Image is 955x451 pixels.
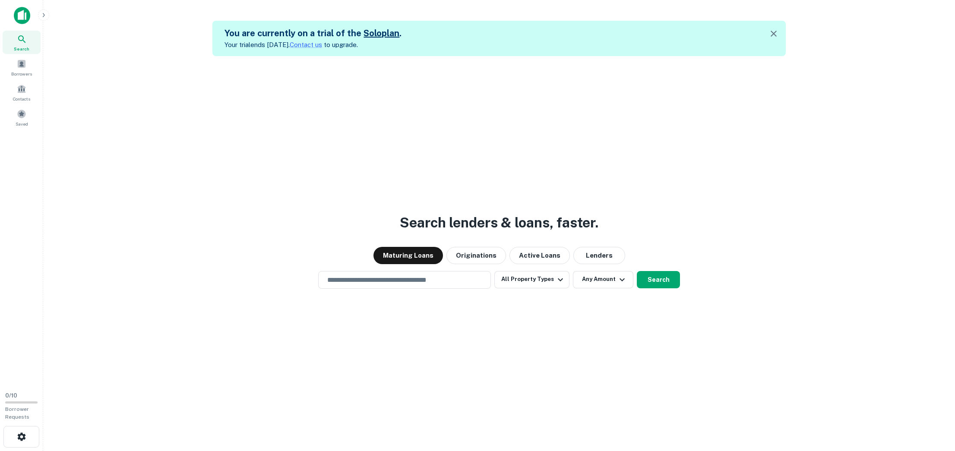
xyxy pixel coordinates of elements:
[373,247,443,264] button: Maturing Loans
[494,271,569,288] button: All Property Types
[5,392,17,399] span: 0 / 10
[3,81,41,104] a: Contacts
[16,120,28,127] span: Saved
[290,41,322,48] a: Contact us
[5,406,29,420] span: Borrower Requests
[11,70,32,77] span: Borrowers
[573,247,625,264] button: Lenders
[225,40,402,50] p: Your trial ends [DATE]. to upgrade.
[446,247,506,264] button: Originations
[509,247,570,264] button: Active Loans
[3,106,41,129] a: Saved
[225,27,402,40] h5: You are currently on a trial of the .
[912,382,955,423] iframe: Chat Widget
[364,28,399,38] a: Soloplan
[13,95,30,102] span: Contacts
[573,271,633,288] button: Any Amount
[637,271,680,288] button: Search
[14,45,29,52] span: Search
[3,56,41,79] a: Borrowers
[3,31,41,54] a: Search
[14,7,30,24] img: capitalize-icon.png
[400,212,598,233] h3: Search lenders & loans, faster.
